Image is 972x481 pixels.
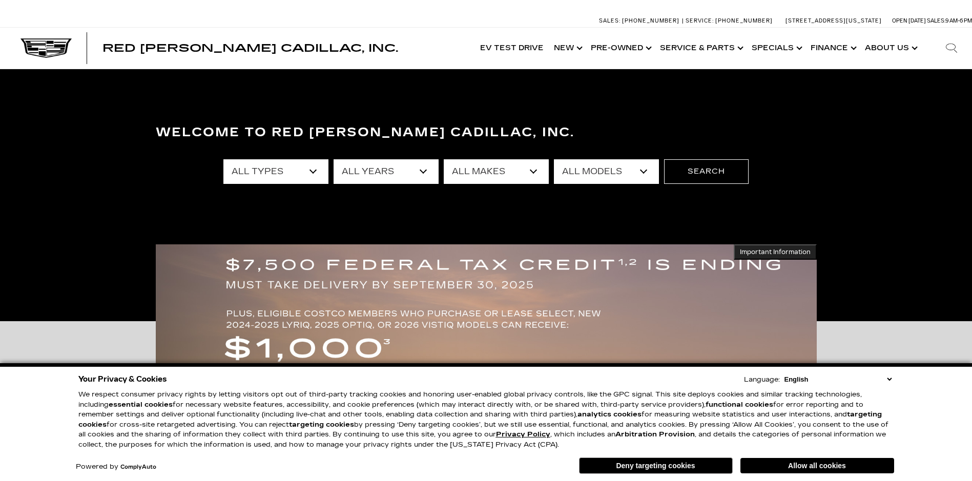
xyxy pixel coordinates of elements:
span: 9 AM-6 PM [945,17,972,24]
a: Pre-Owned [586,28,655,69]
strong: analytics cookies [577,410,642,419]
img: Cadillac Dark Logo with Cadillac White Text [20,38,72,58]
span: Important Information [740,248,811,256]
button: Important Information [734,244,817,260]
strong: targeting cookies [289,421,354,429]
strong: Arbitration Provision [615,430,695,438]
button: Search [664,159,749,184]
a: New [549,28,586,69]
select: Filter by model [554,159,659,184]
a: About Us [860,28,921,69]
select: Language Select [782,374,894,384]
a: ComplyAuto [120,464,156,470]
select: Filter by make [444,159,549,184]
button: Deny targeting cookies [579,457,733,474]
span: Open [DATE] [892,17,926,24]
select: Filter by year [334,159,439,184]
a: Service: [PHONE_NUMBER] [682,18,775,24]
span: Sales: [927,17,945,24]
span: [PHONE_NUMBER] [622,17,679,24]
a: Sales: [PHONE_NUMBER] [599,18,682,24]
span: Sales: [599,17,621,24]
strong: functional cookies [706,401,773,409]
span: Your Privacy & Cookies [78,372,167,386]
a: Specials [747,28,805,69]
a: Service & Parts [655,28,747,69]
h3: Welcome to Red [PERSON_NAME] Cadillac, Inc. [156,122,817,143]
div: Powered by [76,464,156,470]
span: [PHONE_NUMBER] [715,17,773,24]
div: Language: [744,377,780,383]
strong: targeting cookies [78,410,882,429]
p: We respect consumer privacy rights by letting visitors opt out of third-party tracking cookies an... [78,390,894,450]
span: Red [PERSON_NAME] Cadillac, Inc. [102,42,398,54]
button: Allow all cookies [740,458,894,473]
a: Finance [805,28,860,69]
strong: essential cookies [109,401,173,409]
a: [STREET_ADDRESS][US_STATE] [785,17,882,24]
a: EV Test Drive [475,28,549,69]
select: Filter by type [223,159,328,184]
a: Privacy Policy [496,430,550,438]
a: Red [PERSON_NAME] Cadillac, Inc. [102,43,398,53]
span: Service: [686,17,714,24]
